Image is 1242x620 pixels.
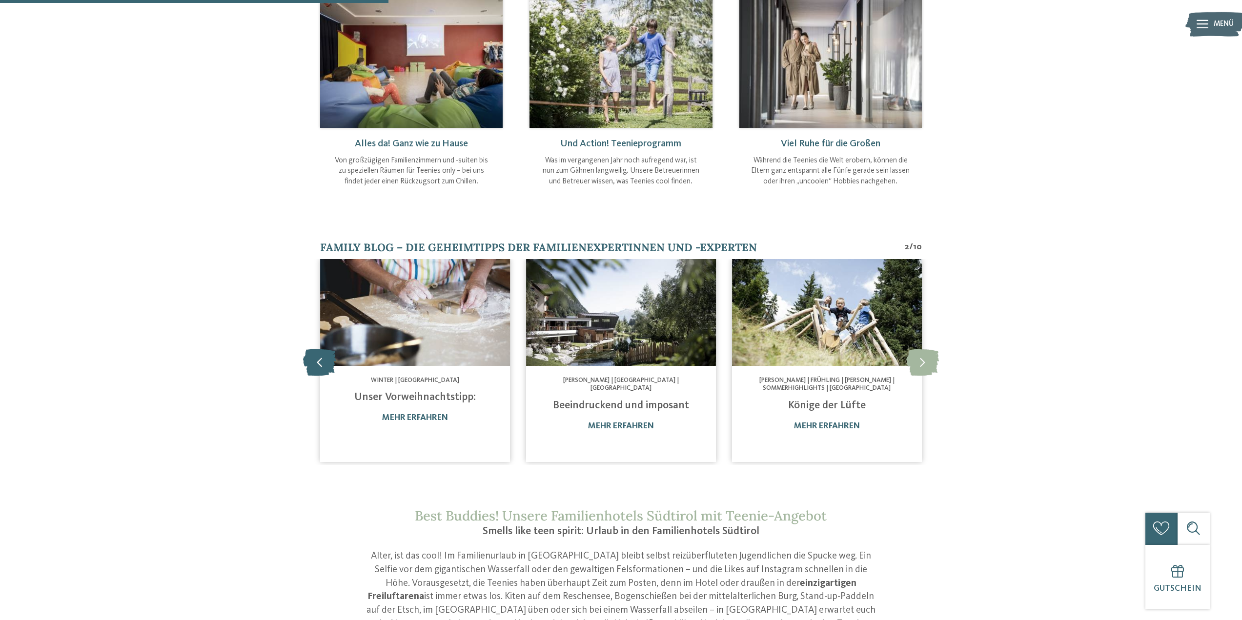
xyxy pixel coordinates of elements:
a: mehr erfahren [382,414,448,422]
a: mehr erfahren [588,422,654,430]
span: [PERSON_NAME] | [GEOGRAPHIC_DATA] | [GEOGRAPHIC_DATA] [563,377,679,391]
span: Und Action! Teenieprogramm [560,139,681,149]
span: [PERSON_NAME] | Frühling | [PERSON_NAME] | Sommerhighlights | [GEOGRAPHIC_DATA] [759,377,895,391]
span: Family Blog – die Geheimtipps der Familienexpertinnen und -experten [320,240,757,254]
img: Urlaub mit Teenagern in Südtirol geplant? [732,259,922,366]
span: Winter | [GEOGRAPHIC_DATA] [371,377,459,383]
img: Urlaub mit Teenagern in Südtirol geplant? [526,259,716,366]
p: Während die Teenies die Welt erobern, können die Eltern ganz entspannt alle Fünfe gerade sein las... [750,156,911,187]
a: mehr erfahren [794,422,860,430]
a: Könige der Lüfte [788,400,866,411]
span: 2 [904,241,909,254]
img: Urlaub mit Teenagern in Südtirol geplant? [320,259,510,366]
a: Gutschein [1145,545,1210,609]
span: 10 [913,241,922,254]
span: Best Buddies! Unsere Familienhotels Südtirol mit Teenie-Angebot [415,507,827,524]
span: Gutschein [1154,584,1201,593]
a: Beeindruckend und imposant [553,400,689,411]
span: Viel Ruhe für die Großen [781,139,880,149]
span: Alles da! Ganz wie zu Hause [355,139,468,149]
span: / [909,241,913,254]
span: Smells like teen spirit: Urlaub in den Familienhotels Südtirol [483,526,759,537]
p: Von großzügigen Familienzimmern und -suiten bis zu speziellen Räumen für Teenies only – bei uns f... [331,156,492,187]
a: Unser Vorweihnachtstipp: [354,392,476,402]
p: Was im vergangenen Jahr noch aufregend war, ist nun zum Gähnen langweilig. Unsere Betreuerinnen u... [540,156,701,187]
